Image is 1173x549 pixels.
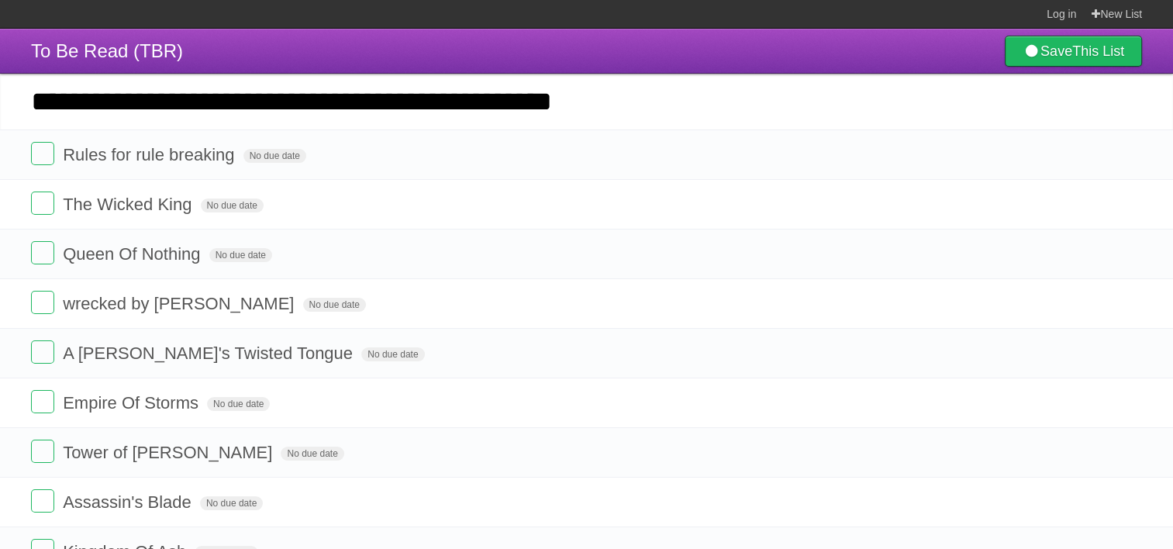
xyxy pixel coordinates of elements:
label: Done [31,390,54,413]
span: No due date [281,447,343,461]
span: No due date [200,496,263,510]
span: Queen Of Nothing [63,244,204,264]
span: No due date [303,298,366,312]
span: A [PERSON_NAME]'s Twisted Tongue [63,344,357,363]
span: No due date [243,149,306,163]
b: This List [1072,43,1124,59]
span: Assassin's Blade [63,492,195,512]
span: No due date [209,248,272,262]
label: Done [31,142,54,165]
span: The Wicked King [63,195,195,214]
label: Done [31,440,54,463]
span: No due date [201,199,264,212]
a: SaveThis List [1005,36,1142,67]
label: Done [31,192,54,215]
span: Rules for rule breaking [63,145,238,164]
span: Tower of [PERSON_NAME] [63,443,276,462]
label: Done [31,291,54,314]
span: Empire Of Storms [63,393,202,413]
label: Done [31,489,54,513]
label: Done [31,340,54,364]
span: No due date [361,347,424,361]
span: wrecked by [PERSON_NAME] [63,294,298,313]
span: To Be Read (TBR) [31,40,183,61]
span: No due date [207,397,270,411]
label: Done [31,241,54,264]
